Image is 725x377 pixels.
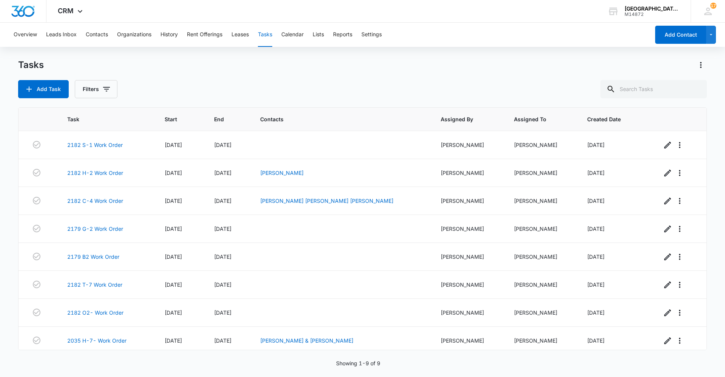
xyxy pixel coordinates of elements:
span: [DATE] [214,281,231,288]
div: [PERSON_NAME] [441,225,496,233]
span: 17 [710,3,716,9]
div: account name [625,6,680,12]
span: [DATE] [587,198,605,204]
a: 2035 H-7- Work Order [67,337,126,345]
span: CRM [58,7,74,15]
div: [PERSON_NAME] [514,337,569,345]
button: Lists [313,23,324,47]
button: Calendar [281,23,304,47]
span: [DATE] [214,337,231,344]
span: [DATE] [165,226,182,232]
span: [DATE] [587,281,605,288]
span: [DATE] [214,142,231,148]
button: Overview [14,23,37,47]
div: [PERSON_NAME] [441,253,496,261]
span: [DATE] [214,253,231,260]
span: [DATE] [165,142,182,148]
button: Filters [75,80,117,98]
button: Leads Inbox [46,23,77,47]
a: 2182 C-4 Work Order [67,197,123,205]
a: 2182 O2- Work Order [67,309,123,317]
span: [DATE] [214,198,231,204]
p: Showing 1-9 of 9 [336,359,380,367]
a: 2179 B2 Work Order [67,253,119,261]
span: [DATE] [587,142,605,148]
div: [PERSON_NAME] [514,225,569,233]
div: [PERSON_NAME] [514,141,569,149]
button: Settings [361,23,382,47]
span: [DATE] [214,226,231,232]
span: [DATE] [587,253,605,260]
a: [PERSON_NAME] [PERSON_NAME] [PERSON_NAME] [260,198,393,204]
span: End [214,115,231,123]
span: [DATE] [165,253,182,260]
div: account id [625,12,680,17]
button: Contacts [86,23,108,47]
button: Leases [231,23,249,47]
div: [PERSON_NAME] [514,281,569,289]
span: Created Date [587,115,633,123]
span: Start [165,115,185,123]
button: Add Contact [655,26,706,44]
a: [PERSON_NAME] [260,170,304,176]
span: [DATE] [587,226,605,232]
button: Tasks [258,23,272,47]
div: [PERSON_NAME] [441,281,496,289]
a: 2182 H-2 Work Order [67,169,123,177]
span: Assigned By [441,115,485,123]
div: [PERSON_NAME] [514,169,569,177]
span: Assigned To [514,115,558,123]
span: [DATE] [587,170,605,176]
a: 2182 S-1 Work Order [67,141,123,149]
button: History [160,23,178,47]
span: Contacts [260,115,411,123]
span: [DATE] [587,309,605,316]
div: notifications count [710,3,716,9]
div: [PERSON_NAME] [441,309,496,317]
span: [DATE] [165,337,182,344]
a: 2182 T-7 Work Order [67,281,122,289]
span: [DATE] [214,309,231,316]
span: [DATE] [587,337,605,344]
a: [PERSON_NAME] & [PERSON_NAME] [260,337,353,344]
div: [PERSON_NAME] [514,309,569,317]
span: [DATE] [165,309,182,316]
div: [PERSON_NAME] [441,197,496,205]
button: Organizations [117,23,151,47]
h1: Tasks [18,59,44,71]
button: Actions [695,59,707,71]
button: Add Task [18,80,69,98]
div: [PERSON_NAME] [441,141,496,149]
button: Rent Offerings [187,23,222,47]
div: [PERSON_NAME] [441,337,496,345]
span: [DATE] [214,170,231,176]
span: Task [67,115,136,123]
button: Reports [333,23,352,47]
span: [DATE] [165,281,182,288]
span: [DATE] [165,198,182,204]
div: [PERSON_NAME] [514,197,569,205]
div: [PERSON_NAME] [441,169,496,177]
input: Search Tasks [600,80,707,98]
span: [DATE] [165,170,182,176]
a: 2179 G-2 Work Order [67,225,123,233]
div: [PERSON_NAME] [514,253,569,261]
